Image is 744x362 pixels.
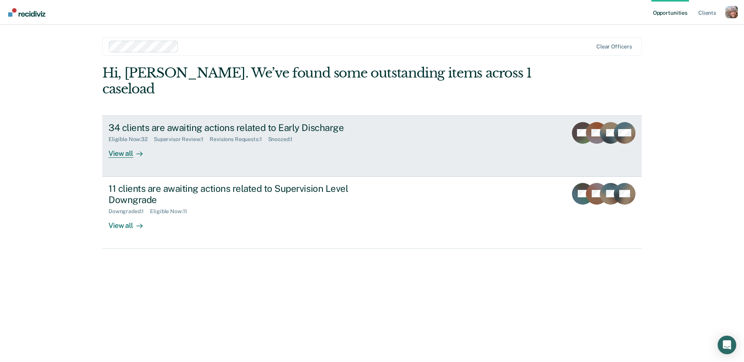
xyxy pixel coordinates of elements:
div: View all [108,143,152,158]
a: 34 clients are awaiting actions related to Early DischargeEligible Now:32Supervisor Review:1Revis... [102,115,642,177]
div: Hi, [PERSON_NAME]. We’ve found some outstanding items across 1 caseload [102,65,534,97]
img: Recidiviz [8,8,45,17]
div: Eligible Now : 32 [108,136,154,143]
div: 34 clients are awaiting actions related to Early Discharge [108,122,381,133]
div: Snoozed : 1 [268,136,299,143]
a: 11 clients are awaiting actions related to Supervision Level DowngradeDowngraded:1Eligible Now:11... [102,177,642,249]
div: 11 clients are awaiting actions related to Supervision Level Downgrade [108,183,381,205]
div: Clear officers [596,43,632,50]
div: Supervisor Review : 1 [154,136,210,143]
div: Revisions Requests : 1 [210,136,268,143]
button: Profile dropdown button [725,6,738,18]
div: View all [108,215,152,230]
div: Open Intercom Messenger [718,336,736,354]
div: Downgraded : 1 [108,208,150,215]
div: Eligible Now : 11 [150,208,193,215]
